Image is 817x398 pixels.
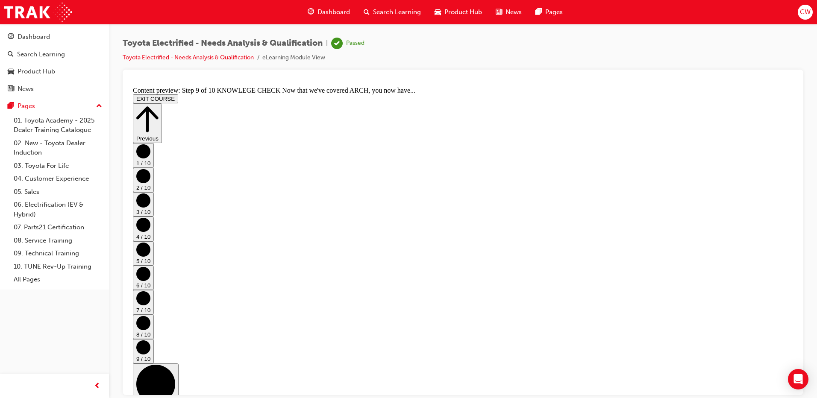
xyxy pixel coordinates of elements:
button: Pages [3,98,106,114]
a: All Pages [10,273,106,286]
span: guage-icon [8,33,14,41]
span: 8 / 10 [7,248,21,255]
span: Search Learning [373,7,421,17]
span: search-icon [8,51,14,59]
div: Pages [18,101,35,111]
span: news-icon [496,7,502,18]
button: 9 / 10 [3,256,24,280]
span: Previous [7,52,29,59]
a: 02. New - Toyota Dealer Induction [10,137,106,159]
div: Product Hub [18,67,55,76]
span: car-icon [435,7,441,18]
span: car-icon [8,68,14,76]
a: guage-iconDashboard [301,3,357,21]
span: 7 / 10 [7,224,21,230]
a: 07. Parts21 Certification [10,221,106,234]
a: Product Hub [3,64,106,79]
a: 10. TUNE Rev-Up Training [10,260,106,273]
a: search-iconSearch Learning [357,3,428,21]
span: 2 / 10 [7,101,21,108]
span: 9 / 10 [7,272,21,279]
button: DashboardSearch LearningProduct HubNews [3,27,106,98]
a: 05. Sales [10,185,106,199]
span: Dashboard [317,7,350,17]
span: 5 / 10 [7,175,21,181]
a: Dashboard [3,29,106,45]
div: Content preview: Step 9 of 10 KNOWLEGE CHECK Now that we've covered ARCH, you now have... [3,3,664,11]
span: up-icon [96,101,102,112]
img: Trak [4,3,72,22]
button: CW [798,5,813,20]
span: learningRecordVerb_PASS-icon [331,38,343,49]
a: Search Learning [3,47,106,62]
button: 10 / 10(current) [3,280,49,329]
span: search-icon [364,7,370,18]
button: 2 / 10 [3,85,24,109]
span: 4 / 10 [7,150,21,157]
a: 06. Electrification (EV & Hybrid) [10,198,106,221]
button: 1 / 10 [3,60,24,84]
a: 04. Customer Experience [10,172,106,185]
span: news-icon [8,85,14,93]
button: 7 / 10 [3,207,24,231]
a: 01. Toyota Academy - 2025 Dealer Training Catalogue [10,114,106,137]
button: 6 / 10 [3,182,24,207]
button: Previous [3,20,32,60]
span: 3 / 10 [7,126,21,132]
div: Search Learning [17,50,65,59]
a: pages-iconPages [529,3,570,21]
div: Dashboard [18,32,50,42]
button: EXIT COURSE [3,11,49,20]
span: 1 / 10 [7,77,21,83]
button: 4 / 10 [3,133,24,158]
span: News [505,7,522,17]
span: Toyota Electrified - Needs Analysis & Qualification [123,38,323,48]
li: eLearning Module View [262,53,325,63]
a: Toyota Electrified - Needs Analysis & Qualification [123,54,254,61]
a: news-iconNews [489,3,529,21]
span: CW [800,7,811,17]
span: Pages [545,7,563,17]
span: guage-icon [308,7,314,18]
div: Open Intercom Messenger [788,369,808,389]
button: 5 / 10 [3,158,24,182]
a: 08. Service Training [10,234,106,247]
a: car-iconProduct Hub [428,3,489,21]
span: | [326,38,328,48]
a: News [3,81,106,97]
span: prev-icon [94,381,100,392]
span: pages-icon [535,7,542,18]
a: 03. Toyota For Life [10,159,106,173]
div: News [18,84,34,94]
div: Passed [346,39,364,47]
span: pages-icon [8,102,14,110]
a: 09. Technical Training [10,247,106,260]
span: Product Hub [444,7,482,17]
button: 8 / 10 [3,231,24,256]
button: 3 / 10 [3,109,24,133]
span: 6 / 10 [7,199,21,205]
